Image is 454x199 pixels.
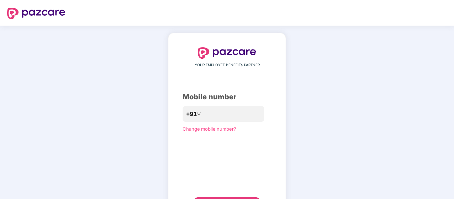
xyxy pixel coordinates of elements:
[186,110,197,119] span: +91
[183,91,271,103] div: Mobile number
[197,112,201,116] span: down
[7,8,65,19] img: logo
[195,62,260,68] span: YOUR EMPLOYEE BENEFITS PARTNER
[198,47,256,59] img: logo
[183,126,236,132] a: Change mobile number?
